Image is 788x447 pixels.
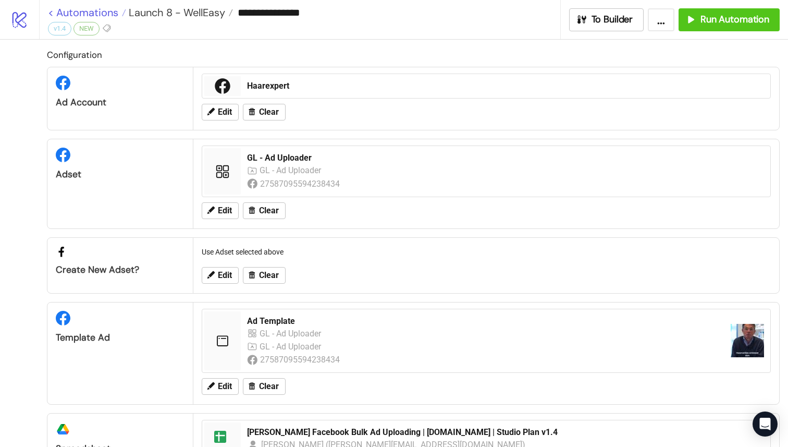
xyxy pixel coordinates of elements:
[56,264,184,276] div: Create new adset?
[56,168,184,180] div: Adset
[243,202,286,219] button: Clear
[247,427,764,438] div: [PERSON_NAME] Facebook Bulk Ad Uploading | [DOMAIN_NAME] | Studio Plan v1.4
[202,267,239,284] button: Edit
[126,6,225,19] span: Launch 8 - WellEasy
[218,206,232,215] span: Edit
[243,267,286,284] button: Clear
[679,8,780,31] button: Run Automation
[592,14,633,26] span: To Builder
[218,271,232,280] span: Edit
[73,22,100,35] div: NEW
[198,242,775,262] div: Use Adset selected above
[753,412,778,437] div: Open Intercom Messenger
[202,202,239,219] button: Edit
[260,177,341,190] div: 27587095594238434
[48,22,71,35] div: v1.4
[259,271,279,280] span: Clear
[202,104,239,120] button: Edit
[126,7,233,18] a: Launch 8 - WellEasy
[247,80,764,92] div: Haarexpert
[56,96,184,108] div: Ad Account
[700,14,769,26] span: Run Automation
[247,316,722,327] div: Ad Template
[218,382,232,391] span: Edit
[648,8,674,31] button: ...
[731,324,764,357] img: https://scontent-fra3-2.xx.fbcdn.net/v/t15.5256-10/482627338_1292343825330431_4253580497150183981...
[260,164,323,177] div: GL - Ad Uploader
[202,378,239,395] button: Edit
[243,104,286,120] button: Clear
[260,340,323,353] div: GL - Ad Uploader
[243,378,286,395] button: Clear
[56,332,184,344] div: Template Ad
[218,107,232,117] span: Edit
[259,206,279,215] span: Clear
[260,353,341,366] div: 27587095594238434
[259,107,279,117] span: Clear
[47,48,780,62] h2: Configuration
[48,7,126,18] a: < Automations
[247,152,764,164] div: GL - Ad Uploader
[259,382,279,391] span: Clear
[569,8,644,31] button: To Builder
[260,327,323,340] div: GL - Ad Uploader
